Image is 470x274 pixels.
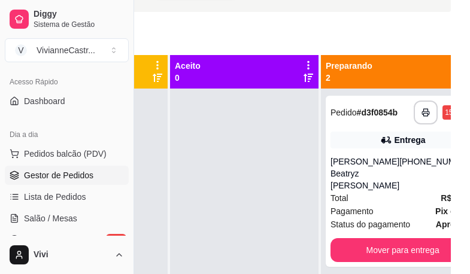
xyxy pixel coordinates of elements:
[24,148,107,160] span: Pedidos balcão (PDV)
[175,60,201,72] p: Aceito
[34,249,110,260] span: Vivi
[330,218,410,231] span: Status do pagamento
[5,92,129,111] a: Dashboard
[24,169,93,181] span: Gestor de Pedidos
[5,166,129,185] a: Gestor de Pedidos
[24,212,77,224] span: Salão / Mesas
[326,72,372,84] p: 2
[175,72,201,84] p: 0
[5,187,129,206] a: Lista de Pedidos
[5,230,129,249] a: Diggy Botnovo
[5,209,129,228] a: Salão / Mesas
[445,108,463,117] div: 15:54
[330,156,399,191] div: [PERSON_NAME] Beatryz [PERSON_NAME]
[330,108,357,117] span: Pedido
[5,5,129,34] a: DiggySistema de Gestão
[5,38,129,62] button: Select a team
[5,240,129,269] button: Vivi
[34,9,124,20] span: Diggy
[330,205,374,218] span: Pagamento
[5,125,129,144] div: Dia a dia
[37,44,95,56] div: VivianneCastr ...
[330,191,348,205] span: Total
[24,191,86,203] span: Lista de Pedidos
[5,144,129,163] button: Pedidos balcão (PDV)
[24,95,65,107] span: Dashboard
[395,134,426,146] div: Entrega
[326,60,372,72] p: Preparando
[15,44,27,56] span: V
[34,20,124,29] span: Sistema de Gestão
[357,108,398,117] strong: # d3f0854b
[24,234,60,246] span: Diggy Bot
[5,72,129,92] div: Acesso Rápido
